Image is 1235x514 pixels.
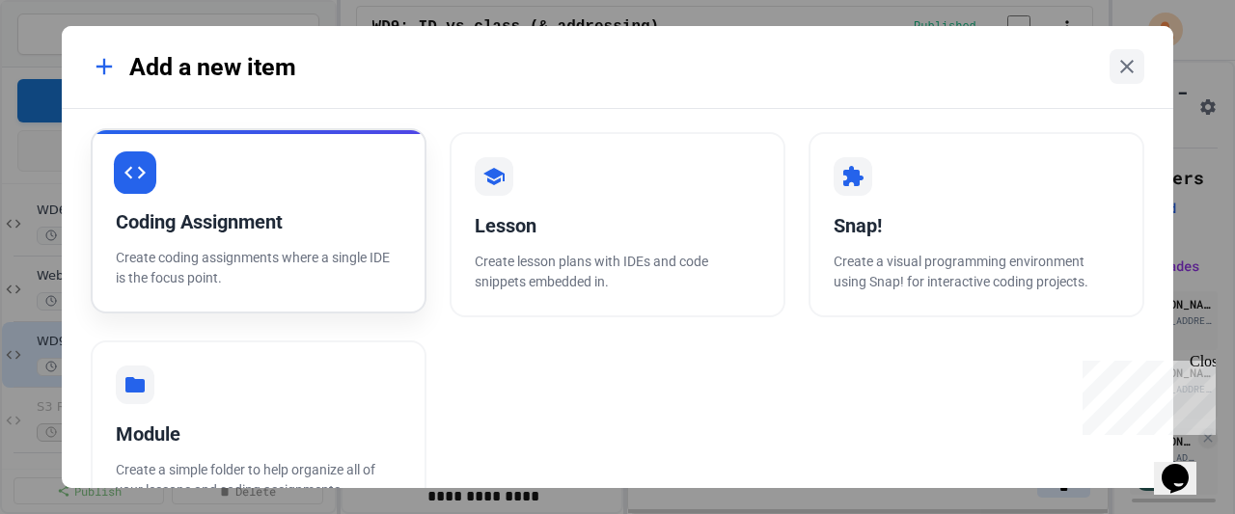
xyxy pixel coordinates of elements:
iframe: chat widget [1075,353,1216,435]
p: Create a simple folder to help organize all of your lessons and coding assignments. [116,460,401,500]
div: Module [116,419,401,448]
div: Coding Assignment [116,207,401,236]
iframe: chat widget [1154,437,1216,495]
p: Create coding assignments where a single IDE is the focus point. [116,248,401,288]
div: Chat with us now!Close [8,8,133,122]
div: Add a new item [91,49,296,86]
